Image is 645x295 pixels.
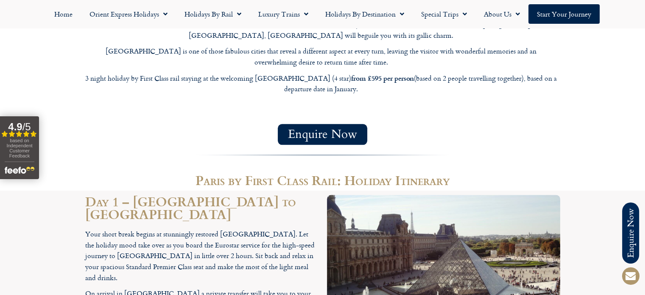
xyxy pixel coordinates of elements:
[317,4,413,24] a: Holidays by Destination
[528,4,600,24] a: Start your Journey
[413,4,475,24] a: Special Trips
[176,4,250,24] a: Holidays by Rail
[85,46,557,67] p: [GEOGRAPHIC_DATA] is one of those fabulous cities that reveal a different aspect at every turn, l...
[85,195,318,220] h2: Day 1 – [GEOGRAPHIC_DATA] to [GEOGRAPHIC_DATA]
[4,4,641,24] nav: Menu
[351,73,414,83] strong: from £595 per person
[85,229,318,283] p: Your short break begins at stunningly restored [GEOGRAPHIC_DATA]. Let the holiday mood take over ...
[81,4,176,24] a: Orient Express Holidays
[475,4,528,24] a: About Us
[85,73,557,95] p: 3 night holiday by First Class rail staying at the welcoming [GEOGRAPHIC_DATA] (4 star) (based on...
[288,129,357,140] span: Enquire Now
[250,4,317,24] a: Luxury Trains
[46,4,81,24] a: Home
[278,124,367,145] a: Enquire Now
[85,174,560,186] h2: Paris by First Class Rail: Holiday Itinerary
